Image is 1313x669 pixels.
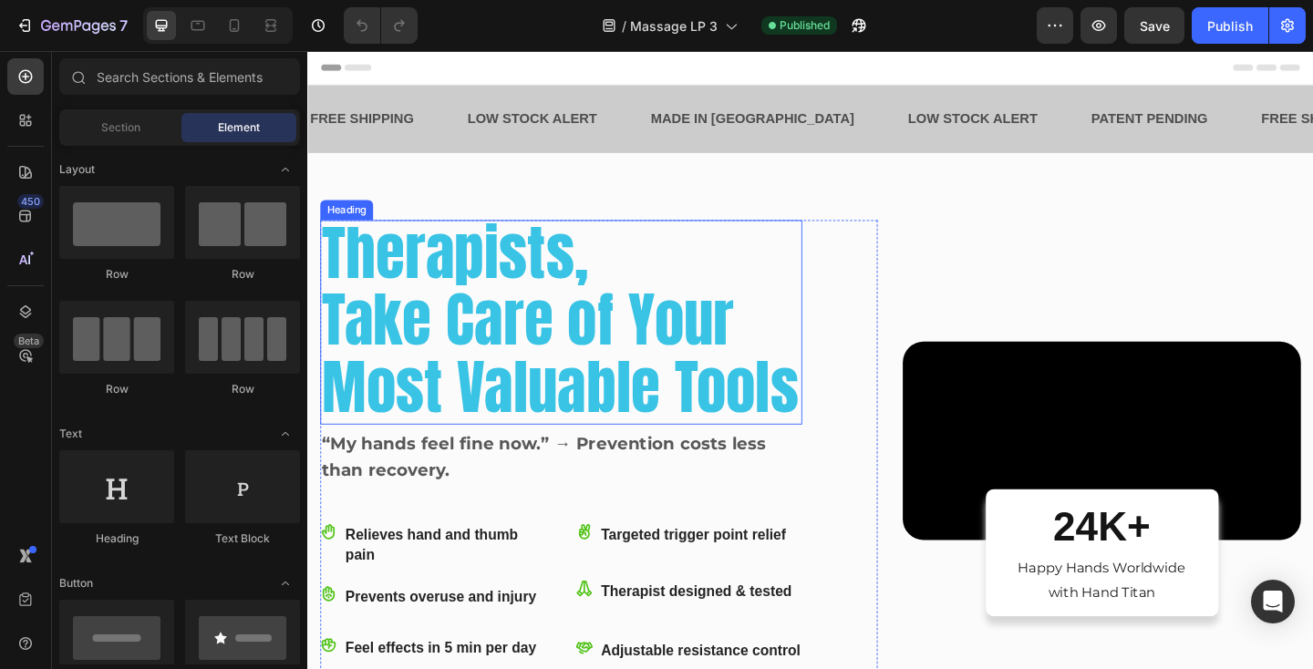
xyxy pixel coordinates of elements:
div: Beta [14,334,44,348]
p: Happy Hands Worldwide with Hand Titan [769,551,960,603]
p: PATENT PENDING [853,61,979,87]
button: 7 [7,7,136,44]
strong: Therapist designed & tested [319,580,527,597]
input: Search Sections & Elements [59,58,300,95]
strong: Relieves hand and thumb pain [41,518,229,557]
div: Row [185,266,300,283]
span: Toggle open [271,569,300,598]
span: Therapists, [16,170,305,268]
iframe: Design area [307,51,1313,669]
p: MADE IN [GEOGRAPHIC_DATA] [373,61,594,87]
span: Massage LP 3 [630,16,718,36]
div: Row [185,381,300,397]
div: Row [59,266,174,283]
span: Toggle open [271,155,300,184]
div: Undo/Redo [344,7,418,44]
p: 7 [119,15,128,36]
h2: 24K+ [767,488,962,548]
button: Save [1124,7,1184,44]
span: / [622,16,626,36]
span: Element [218,119,260,136]
div: Text Block [185,530,300,547]
div: Publish [1207,16,1253,36]
div: Open Intercom Messenger [1251,580,1295,623]
strong: “My hands feel fine now.” → Prevention costs less than recovery. [16,417,499,467]
div: Heading [17,165,67,181]
span: Section [101,119,140,136]
span: Text [59,426,82,442]
span: Save [1140,18,1170,34]
span: Button [59,575,93,592]
span: Published [780,17,830,34]
span: Take Care of Your Most Valuable Tools [16,243,534,414]
div: 450 [17,194,44,209]
span: Layout [59,161,95,178]
span: Toggle open [271,419,300,448]
span: Feel effects in 5 min per day [41,641,249,658]
video: Video [647,316,1080,533]
p: LOW STOCK ALERT [653,61,794,87]
strong: Prevents overuse and injury [41,585,249,602]
div: Heading [59,530,174,547]
button: Publish [1192,7,1268,44]
div: FREE SHIPPING [1036,59,1153,89]
strong: Targeted trigger point relief [319,518,521,535]
strong: Adjustable resistance control [319,643,536,661]
div: Row [59,381,174,397]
